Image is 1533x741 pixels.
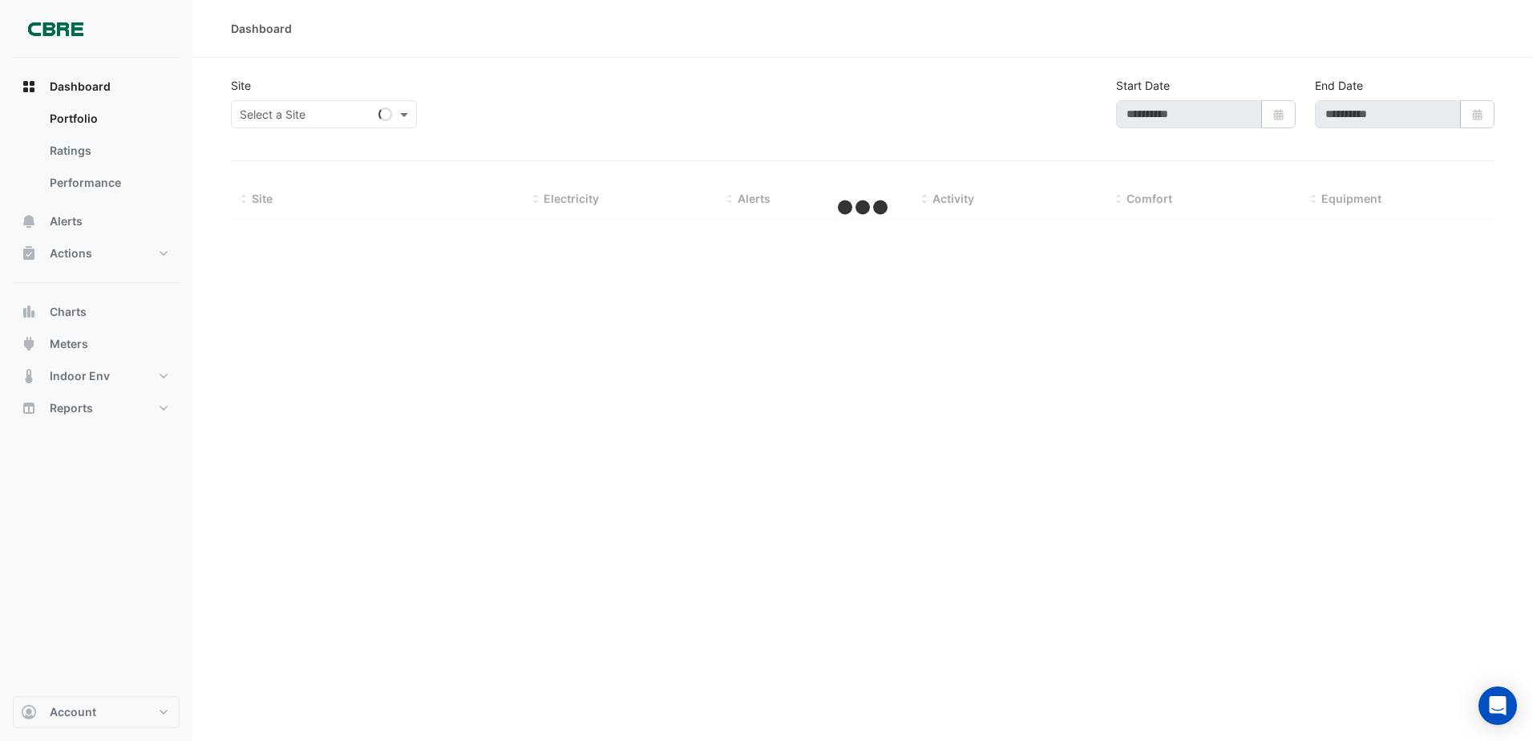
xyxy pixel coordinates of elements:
app-icon: Indoor Env [21,368,37,384]
button: Meters [13,328,180,360]
button: Dashboard [13,71,180,103]
span: Account [50,704,96,720]
span: Charts [50,304,87,320]
span: Indoor Env [50,368,110,384]
app-icon: Meters [21,336,37,352]
span: Dashboard [50,79,111,95]
app-icon: Actions [21,245,37,261]
span: Meters [50,336,88,352]
button: Charts [13,296,180,328]
span: Site [252,192,273,205]
span: Activity [932,192,974,205]
div: Open Intercom Messenger [1478,686,1517,725]
span: Reports [50,400,93,416]
app-icon: Charts [21,304,37,320]
button: Actions [13,237,180,269]
a: Ratings [37,135,180,167]
app-icon: Dashboard [21,79,37,95]
button: Account [13,696,180,728]
a: Performance [37,167,180,199]
span: Alerts [738,192,771,205]
button: Alerts [13,205,180,237]
div: Dashboard [13,103,180,205]
label: End Date [1315,77,1363,94]
button: Reports [13,392,180,424]
a: Portfolio [37,103,180,135]
button: Indoor Env [13,360,180,392]
app-icon: Alerts [21,213,37,229]
span: Electricity [544,192,599,205]
div: Dashboard [231,20,292,37]
span: Actions [50,245,92,261]
label: Site [231,77,251,94]
span: Alerts [50,213,83,229]
app-icon: Reports [21,400,37,416]
img: Company Logo [19,13,91,45]
span: Equipment [1321,192,1381,205]
span: Comfort [1126,192,1172,205]
label: Start Date [1116,77,1170,94]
